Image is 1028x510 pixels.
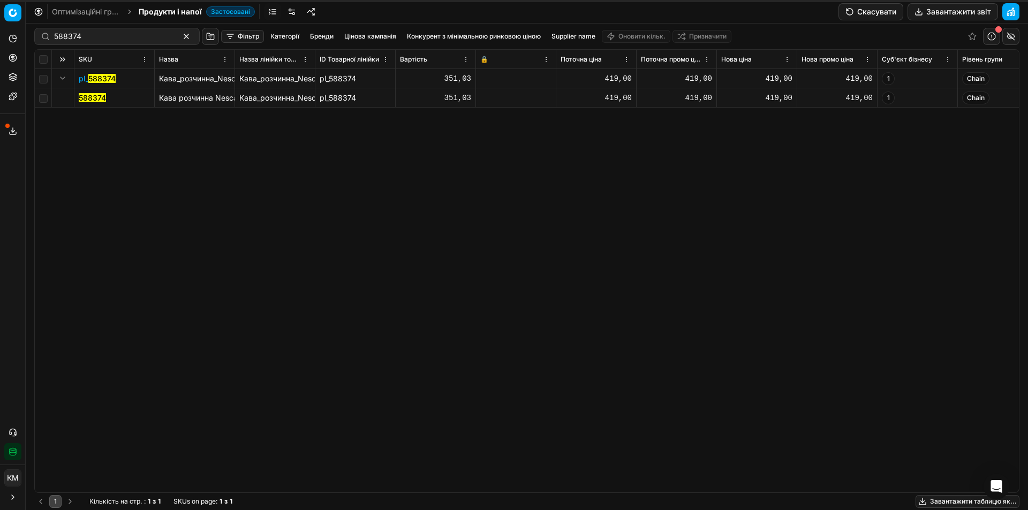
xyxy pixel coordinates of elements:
span: Кава розчинна Nescafe Gold 310 г (928742) [159,93,319,102]
span: Поточна промо ціна [641,55,701,64]
mark: 588374 [79,93,106,102]
button: КM [4,469,21,486]
button: Конкурент з мінімальною ринковою ціною [403,30,545,43]
div: pl_588374 [320,73,391,84]
span: Назва лінійки товарів [239,55,300,64]
div: 419,00 [721,73,792,84]
nav: pagination [34,495,77,508]
button: Скасувати [838,3,903,20]
div: Кава_розчинна_Nescafe_Gold_310_г_(928742) [239,73,311,84]
strong: 1 [220,497,222,506]
div: Кава_розчинна_Nescafe_Gold_310_г_(928742) [239,93,311,103]
div: 419,00 [721,93,792,103]
div: 351,03 [400,93,471,103]
span: pl_ [79,73,116,84]
button: Оновити кільк. [602,30,670,43]
button: Expand all [56,53,69,66]
span: 1 [882,72,895,85]
span: Суб'єкт бізнесу [882,55,932,64]
div: 351,03 [400,73,471,84]
button: Go to next page [64,495,77,508]
span: ID Товарної лінійки [320,55,379,64]
button: Завантажити звіт [908,3,998,20]
div: 419,00 [802,73,873,84]
span: Нова ціна [721,55,752,64]
nav: breadcrumb [52,6,255,17]
button: Категорії [266,30,304,43]
span: Вартість [400,55,427,64]
a: Оптимізаційні групи [52,6,120,17]
mark: 588374 [88,74,116,83]
div: 419,00 [641,73,712,84]
span: Продукти і напоїЗастосовані [139,6,255,17]
span: Застосовані [206,6,255,17]
div: 419,00 [641,93,712,103]
span: SKU [79,55,92,64]
button: Завантажити таблицю як... [916,495,1019,508]
button: 588374 [79,93,106,103]
strong: 1 [148,497,150,506]
button: Призначити [672,30,731,43]
strong: з [224,497,228,506]
div: : [89,497,161,506]
div: Open Intercom Messenger [984,474,1009,499]
span: 🔒 [480,55,488,64]
span: Поточна ціна [561,55,602,64]
span: Продукти і напої [139,6,202,17]
button: Цінова кампанія [340,30,400,43]
span: Нова промо ціна [802,55,853,64]
span: Назва [159,55,178,64]
button: Supplier name [547,30,600,43]
div: pl_588374 [320,93,391,103]
strong: 1 [230,497,232,506]
span: Кількість на стр. [89,497,142,506]
button: 1 [49,495,62,508]
div: 419,00 [802,93,873,103]
button: Бренди [306,30,338,43]
button: Go to previous page [34,495,47,508]
button: Expand [56,72,69,85]
strong: з [153,497,156,506]
button: Фільтр [221,30,264,43]
span: Кава_розчинна_Nescafe_Gold_310_г_(928742) [159,74,323,83]
span: 1 [882,92,895,104]
div: 419,00 [561,93,632,103]
button: pl_588374 [79,73,116,84]
input: Пошук по SKU або назві [54,31,171,42]
strong: 1 [158,497,161,506]
span: SKUs on page : [173,497,217,506]
div: 419,00 [561,73,632,84]
span: КM [5,470,21,486]
span: Chain [962,72,989,85]
span: Chain [962,92,989,104]
span: Рівень групи [962,55,1002,64]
